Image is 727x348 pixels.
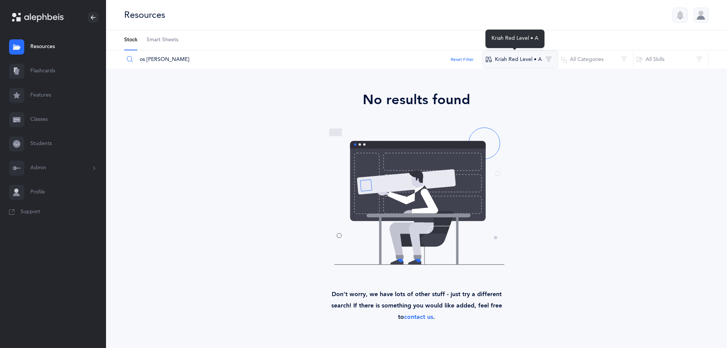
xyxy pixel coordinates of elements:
[451,56,474,63] button: Reset Filter
[482,50,558,69] button: Kriah Red Level • A
[20,208,40,216] span: Support
[633,50,709,69] button: All Skills
[485,30,544,48] div: Kriah Red Level • A
[124,9,165,21] div: Resources
[127,90,706,110] div: No results found
[147,36,178,44] span: Smart Sheets
[558,50,633,69] button: All Categories
[321,267,512,323] div: Don’t worry, we have lots of other stuff - just try a different search! If there is something you...
[327,125,507,267] img: no-resources-found.svg
[124,50,483,69] input: Search Resources
[404,314,433,320] a: contact us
